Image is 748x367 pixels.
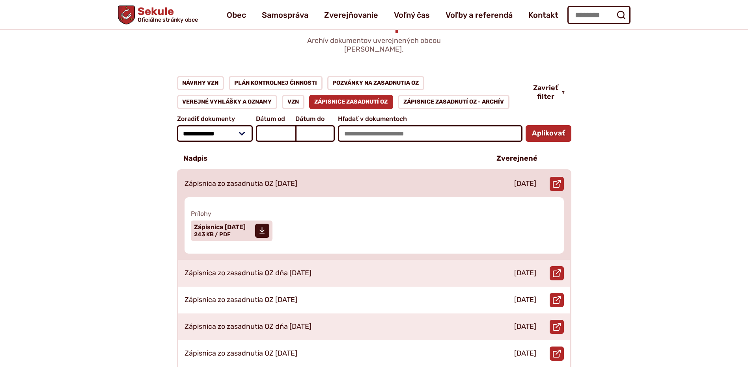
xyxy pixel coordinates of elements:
[185,269,312,278] p: Zápisnica zo zasadnutia OZ dňa [DATE]
[327,76,425,90] a: Pozvánky na zasadnutia OZ
[227,4,246,26] a: Obec
[280,37,469,54] p: Archív dokumentov uverejnených obcou [PERSON_NAME].
[177,95,278,109] a: Verejné vyhlášky a oznamy
[177,125,253,142] select: Zoradiť dokumenty
[309,95,394,109] a: Zápisnice zasadnutí OZ
[137,17,198,22] span: Oficiálne stránky obce
[338,115,522,122] span: Hľadať v dokumentoch
[514,323,536,331] p: [DATE]
[514,349,536,358] p: [DATE]
[185,323,312,331] p: Zápisnica zo zasadnutia OZ dňa [DATE]
[256,115,295,122] span: Dátum od
[256,125,295,142] input: Dátum od
[514,296,536,304] p: [DATE]
[338,125,522,142] input: Hľadať v dokumentoch
[185,180,297,188] p: Zápisnica zo zasadnutia OZ [DATE]
[177,115,253,122] span: Zoradiť dokumenty
[118,6,135,24] img: Prejsť na domovskú stránku
[295,115,335,122] span: Dátum do
[191,210,558,217] span: Prílohy
[526,125,571,142] button: Aplikovať
[194,224,246,230] span: Zápisnica [DATE]
[496,154,537,163] p: Zverejnené
[446,4,513,26] a: Voľby a referendá
[398,95,509,109] a: Zápisnice zasadnutí OZ - ARCHÍV
[118,6,198,24] a: Logo Sekule, prejsť na domovskú stránku.
[282,95,304,109] a: VZN
[514,269,536,278] p: [DATE]
[191,221,272,241] a: Zápisnica [DATE] 243 KB / PDF
[194,231,231,238] span: 243 KB / PDF
[183,154,207,163] p: Nadpis
[394,4,430,26] a: Voľný čas
[135,6,198,23] span: Sekule
[262,4,308,26] a: Samospráva
[324,4,378,26] a: Zverejňovanie
[185,296,297,304] p: Zápisnica zo zasadnutia OZ [DATE]
[295,125,335,142] input: Dátum do
[177,76,224,90] a: Návrhy VZN
[527,84,571,101] button: Zavrieť filter
[528,4,558,26] a: Kontakt
[229,76,323,90] a: Plán kontrolnej činnosti
[185,349,297,358] p: Zápisnica zo zasadnutia OZ [DATE]
[533,84,558,101] span: Zavrieť filter
[514,180,536,188] p: [DATE]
